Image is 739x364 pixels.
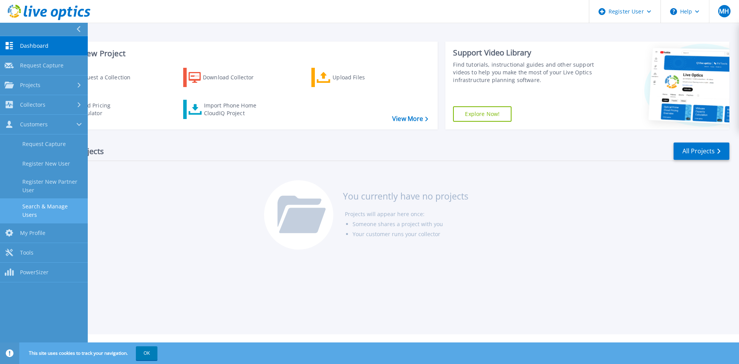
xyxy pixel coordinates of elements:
button: OK [136,346,157,360]
span: My Profile [20,230,45,237]
span: PowerSizer [20,269,48,276]
a: Cloud Pricing Calculator [55,100,140,119]
a: Upload Files [311,68,397,87]
a: Download Collector [183,68,269,87]
div: Find tutorials, instructional guides and other support videos to help you make the most of your L... [453,61,598,84]
h3: You currently have no projects [343,192,468,200]
a: All Projects [674,143,729,160]
li: Someone shares a project with you [353,219,468,229]
span: MH [719,8,729,14]
span: Tools [20,249,33,256]
li: Projects will appear here once: [345,209,468,219]
span: Request Capture [20,62,64,69]
div: Cloud Pricing Calculator [75,102,137,117]
div: Support Video Library [453,48,598,58]
div: Import Phone Home CloudIQ Project [204,102,264,117]
a: Explore Now! [453,106,512,122]
li: Your customer runs your collector [353,229,468,239]
a: Request a Collection [55,68,140,87]
span: Customers [20,121,48,128]
span: Projects [20,82,40,89]
span: This site uses cookies to track your navigation. [21,346,157,360]
h3: Start a New Project [55,49,428,58]
a: View More [392,115,428,122]
div: Upload Files [333,70,394,85]
span: Dashboard [20,42,48,49]
div: Request a Collection [77,70,138,85]
span: Collectors [20,101,45,108]
div: Download Collector [203,70,264,85]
